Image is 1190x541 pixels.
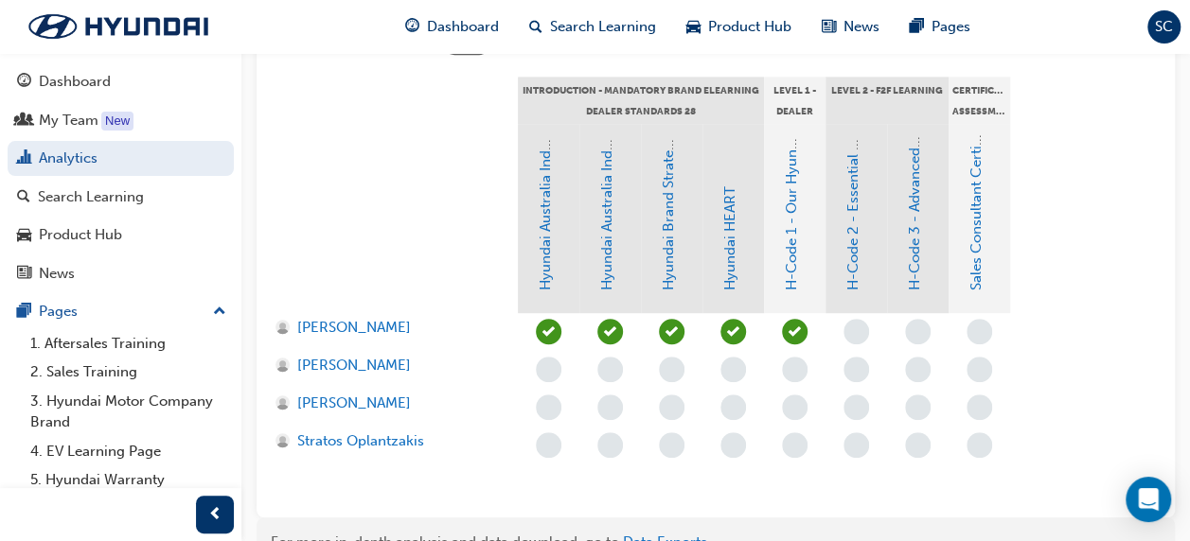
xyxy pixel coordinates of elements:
[1155,16,1173,38] span: SC
[297,317,411,339] span: [PERSON_NAME]
[17,189,30,206] span: search-icon
[23,437,234,466] a: 4. EV Learning Page
[1126,477,1171,522] div: Open Intercom Messenger
[720,357,746,382] span: learningRecordVerb_NONE-icon
[8,294,234,329] button: Pages
[536,432,561,458] span: learningRecordVerb_NONE-icon
[597,432,623,458] span: learningRecordVerb_NONE-icon
[275,430,500,452] a: Stratos Oplantzakis
[844,394,869,420] span: learningRecordVerb_NONE-icon
[39,110,98,131] div: My Team
[17,113,31,130] span: people-icon
[764,77,826,124] div: Level 1 - Dealer Standards 26 - Mandatory Sales Consultant Training
[297,393,411,414] span: [PERSON_NAME]
[905,319,931,344] span: learningRecordVerb_NONE-icon
[8,218,234,253] a: Product Hub
[23,358,234,387] a: 2. Sales Training
[895,8,986,46] a: pages-iconPages
[782,394,808,420] span: learningRecordVerb_NONE-icon
[518,77,764,124] div: Introduction - Mandatory Brand eLearning Dealer Standards 28
[8,256,234,291] a: News
[275,355,500,376] a: [PERSON_NAME]
[782,357,808,382] span: learningRecordVerb_NONE-icon
[967,357,992,382] span: learningRecordVerb_NONE-icon
[967,394,992,420] span: learningRecordVerb_NONE-icon
[967,319,992,344] span: learningRecordVerb_NONE-icon
[968,16,985,290] a: Sales Consultant Certification Assessment
[427,16,499,38] span: Dashboard
[671,8,807,46] a: car-iconProduct Hub
[782,319,808,344] span: learningRecordVerb_ATTEND-icon
[23,465,234,495] a: 5. Hyundai Warranty
[597,357,623,382] span: learningRecordVerb_NONE-icon
[390,8,514,46] a: guage-iconDashboard
[721,186,738,290] a: Hyundai HEART
[8,61,234,294] button: DashboardMy TeamAnalyticsSearch LearningProduct HubNews
[23,329,234,358] a: 1. Aftersales Training
[659,319,684,344] span: learningRecordVerb_COMPLETE-icon
[826,77,949,124] div: Level 2 - F2F Learning
[597,394,623,420] span: learningRecordVerb_NONE-icon
[844,16,879,38] span: News
[8,64,234,99] a: Dashboard
[905,394,931,420] span: learningRecordVerb_NONE-icon
[659,394,684,420] span: learningRecordVerb_NONE-icon
[9,7,227,46] img: Trak
[844,80,861,290] a: H-Code 2 - Essential Sales Skills
[38,186,144,208] div: Search Learning
[906,37,923,290] a: H-Code 3 - Advanced Communication
[949,77,1010,124] div: Certification Assessment
[782,432,808,458] span: learningRecordVerb_NONE-icon
[8,103,234,138] a: My Team
[550,16,656,38] span: Search Learning
[536,319,561,344] span: learningRecordVerb_COMPLETE-icon
[905,432,931,458] span: learningRecordVerb_NONE-icon
[17,304,31,321] span: pages-icon
[8,180,234,215] a: Search Learning
[17,266,31,283] span: news-icon
[39,71,111,93] div: Dashboard
[932,16,970,38] span: Pages
[8,141,234,176] a: Analytics
[39,263,75,285] div: News
[659,357,684,382] span: learningRecordVerb_NONE-icon
[967,432,992,458] span: learningRecordVerb_NONE-icon
[844,357,869,382] span: learningRecordVerb_NONE-icon
[708,16,791,38] span: Product Hub
[213,300,226,324] span: up-icon
[208,503,222,527] span: prev-icon
[529,15,542,39] span: search-icon
[17,74,31,91] span: guage-icon
[514,8,671,46] a: search-iconSearch Learning
[101,112,133,131] div: Tooltip anchor
[597,319,623,344] span: learningRecordVerb_COMPLETE-icon
[17,227,31,244] span: car-icon
[905,357,931,382] span: learningRecordVerb_NONE-icon
[720,394,746,420] span: learningRecordVerb_NONE-icon
[536,394,561,420] span: learningRecordVerb_NONE-icon
[297,355,411,376] span: [PERSON_NAME]
[844,432,869,458] span: learningRecordVerb_NONE-icon
[17,150,31,167] span: chart-icon
[39,224,122,246] div: Product Hub
[822,15,836,39] span: news-icon
[405,15,419,39] span: guage-icon
[720,319,746,344] span: learningRecordVerb_COMPLETE-icon
[659,432,684,458] span: learningRecordVerb_NONE-icon
[275,393,500,414] a: [PERSON_NAME]
[844,319,869,344] span: learningRecordVerb_NONE-icon
[720,432,746,458] span: learningRecordVerb_NONE-icon
[910,15,924,39] span: pages-icon
[686,15,701,39] span: car-icon
[536,357,561,382] span: learningRecordVerb_NONE-icon
[39,301,78,323] div: Pages
[297,430,424,452] span: Stratos Oplantzakis
[275,317,500,339] a: [PERSON_NAME]
[807,8,895,46] a: news-iconNews
[1147,10,1181,44] button: SC
[23,387,234,437] a: 3. Hyundai Motor Company Brand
